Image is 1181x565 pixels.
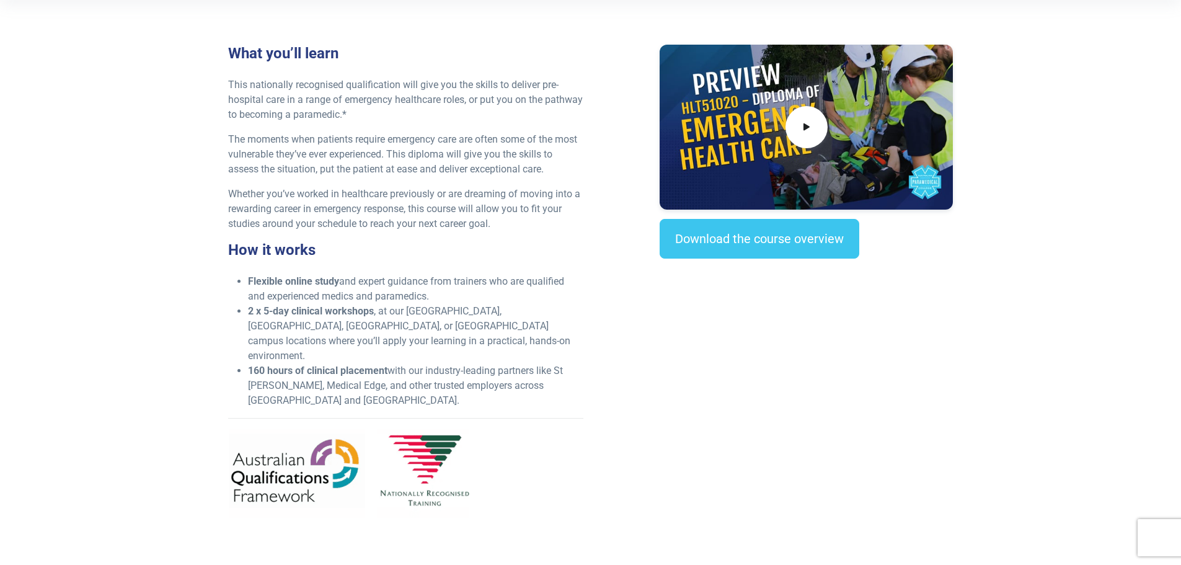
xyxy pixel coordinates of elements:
[228,45,583,63] h3: What you’ll learn
[248,275,339,287] strong: Flexible online study
[228,187,583,231] p: Whether you’ve worked in healthcare previously or are dreaming of moving into a rewarding career ...
[248,365,387,376] strong: 160 hours of clinical placement
[228,78,583,122] p: This nationally recognised qualification will give you the skills to deliver pre-hospital care in...
[660,283,953,347] iframe: EmbedSocial Universal Widget
[248,274,583,304] li: and expert guidance from trainers who are qualified and experienced medics and paramedics.
[228,241,583,259] h3: How it works
[248,363,583,408] li: with our industry-leading partners like St [PERSON_NAME], Medical Edge, and other trusted employe...
[248,305,374,317] strong: 2 x 5-day clinical workshops
[248,304,583,363] li: , at our [GEOGRAPHIC_DATA], [GEOGRAPHIC_DATA], [GEOGRAPHIC_DATA], or [GEOGRAPHIC_DATA] campus loc...
[660,219,859,259] a: Download the course overview
[228,132,583,177] p: The moments when patients require emergency care are often some of the most vulnerable they’ve ev...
